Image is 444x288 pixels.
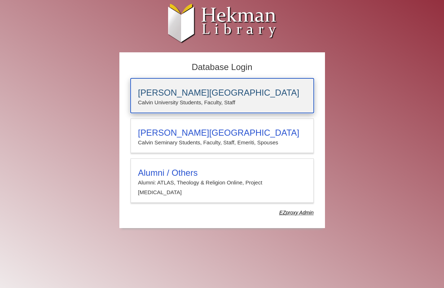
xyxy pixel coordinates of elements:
summary: Alumni / OthersAlumni: ATLAS, Theology & Religion Online, Project [MEDICAL_DATA] [138,168,306,197]
p: Calvin Seminary Students, Faculty, Staff, Emeriti, Spouses [138,138,306,147]
h3: [PERSON_NAME][GEOGRAPHIC_DATA] [138,88,306,98]
dfn: Use Alumni login [279,210,313,215]
a: [PERSON_NAME][GEOGRAPHIC_DATA]Calvin Seminary Students, Faculty, Staff, Emeriti, Spouses [131,118,314,153]
p: Calvin University Students, Faculty, Staff [138,98,306,107]
h3: Alumni / Others [138,168,306,178]
p: Alumni: ATLAS, Theology & Religion Online, Project [MEDICAL_DATA] [138,178,306,197]
h2: Database Login [127,60,317,75]
a: [PERSON_NAME][GEOGRAPHIC_DATA]Calvin University Students, Faculty, Staff [131,78,314,113]
h3: [PERSON_NAME][GEOGRAPHIC_DATA] [138,128,306,138]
